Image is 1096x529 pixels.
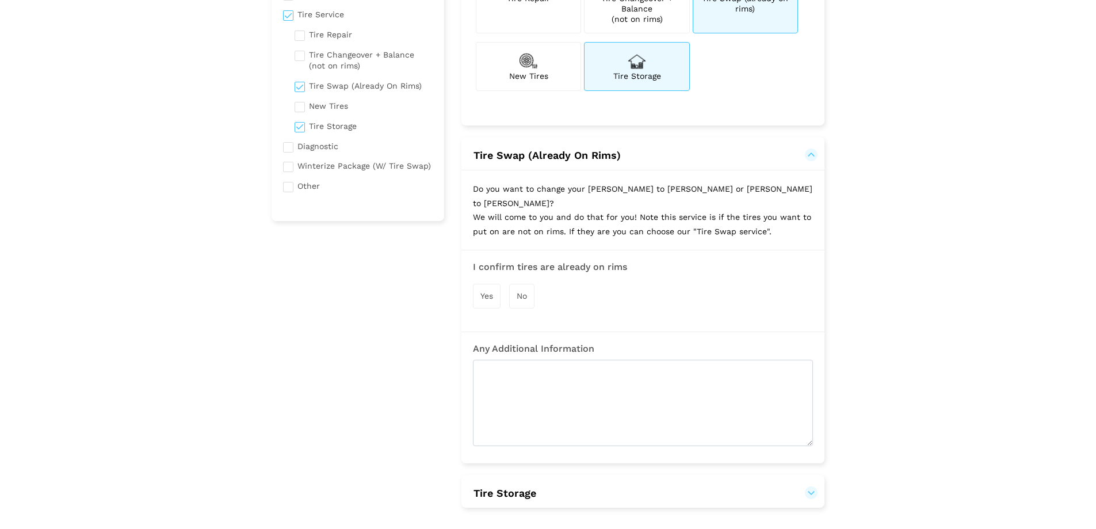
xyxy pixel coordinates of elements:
button: Tire Storage [473,486,813,500]
button: Tire Swap (Already On Rims) [473,149,813,162]
h3: Any Additional Information [473,344,813,354]
p: Do you want to change your [PERSON_NAME] to [PERSON_NAME] or [PERSON_NAME] to [PERSON_NAME]? We w... [461,170,824,250]
span: Yes [480,291,493,300]
h3: I confirm tires are already on rims [473,262,813,272]
span: New Tires [509,71,548,81]
span: Tire Swap (Already On Rims) [473,149,621,161]
span: Tire Storage [613,71,661,81]
span: No [517,291,527,300]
